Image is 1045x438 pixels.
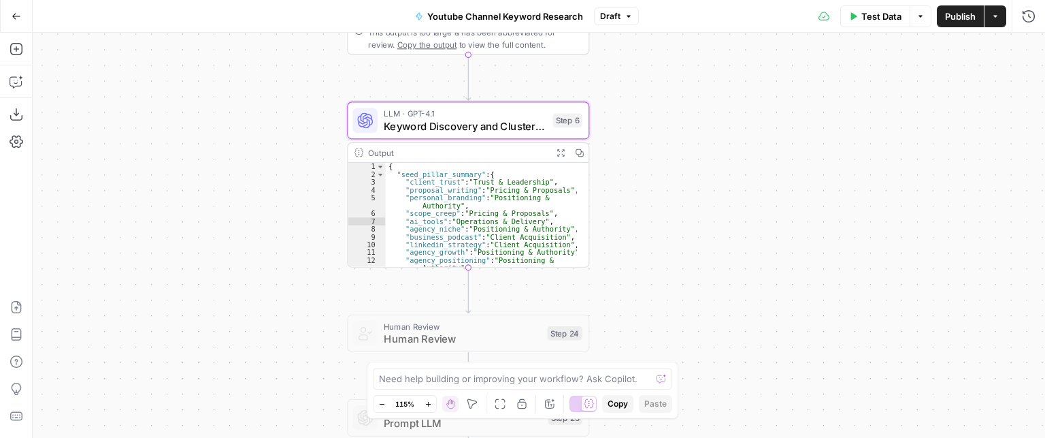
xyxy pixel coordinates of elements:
div: 10 [348,241,385,249]
div: 1 [348,163,385,170]
span: Test Data [861,10,901,23]
span: 115% [395,398,414,409]
div: This output is too large & has been abbreviated for review. to view the full content. [368,26,582,51]
div: LLM · GPT-4.1Prompt LLMStep 23 [347,399,589,437]
div: Step 6 [552,114,582,128]
button: Youtube Channel Keyword Research [407,5,591,27]
div: Human ReviewHuman ReviewStep 24 [347,315,589,352]
div: 6 [348,210,385,217]
div: 5 [348,194,385,210]
div: 7 [348,217,385,225]
span: Human Review [384,331,541,347]
button: Publish [937,5,984,27]
div: Step 23 [548,411,582,425]
div: 2 [348,170,385,178]
g: Edge from step_6 to step_24 [466,267,471,313]
button: Paste [639,395,672,413]
span: Human Review [384,320,541,332]
span: LLM · GPT-4.1 [384,107,546,119]
button: Test Data [840,5,910,27]
span: Draft [600,10,620,22]
span: Publish [945,10,976,23]
div: LLM · GPT-4.1Keyword Discovery and ClusteringStep 6Output{ "seed_pillar_summary":{ "client_trust"... [347,101,589,268]
button: Copy [602,395,633,413]
span: Toggle code folding, rows 2 through 20 [376,170,385,178]
span: Copy [608,398,628,410]
div: Output [368,146,546,159]
div: 4 [348,186,385,193]
div: 11 [348,249,385,256]
div: 12 [348,257,385,272]
div: 8 [348,225,385,233]
span: Prompt LLM [384,416,542,431]
span: Toggle code folding, rows 1 through 264 [376,163,385,170]
div: 3 [348,178,385,186]
div: Step 24 [547,326,582,341]
button: Draft [594,7,639,25]
span: Keyword Discovery and Clustering [384,118,546,134]
span: Copy the output [397,40,457,50]
div: 9 [348,233,385,240]
span: Paste [644,398,667,410]
span: Youtube Channel Keyword Research [427,10,583,23]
